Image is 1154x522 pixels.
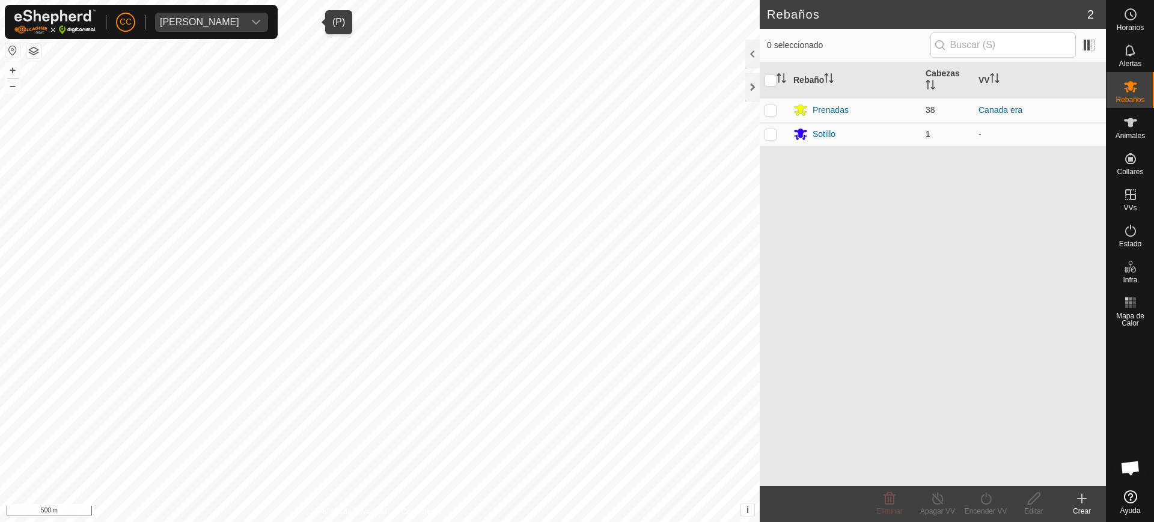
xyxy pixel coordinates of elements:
[14,10,96,34] img: Logo Gallagher
[746,505,749,515] span: i
[914,506,962,517] div: Apagar VV
[1107,485,1154,519] a: Ayuda
[1087,5,1094,23] span: 2
[120,16,132,28] span: CC
[767,7,1087,22] h2: Rebaños
[990,75,1000,85] p-sorticon: Activar para ordenar
[824,75,834,85] p-sorticon: Activar para ordenar
[741,503,754,517] button: i
[926,129,930,139] span: 1
[767,39,930,52] span: 0 seleccionado
[930,32,1076,58] input: Buscar (S)
[876,507,902,515] span: Eliminar
[1116,96,1144,103] span: Rebaños
[401,506,442,517] a: Contáctenos
[160,17,239,27] div: [PERSON_NAME]
[962,506,1010,517] div: Encender VV
[789,62,921,99] th: Rebaño
[777,75,786,85] p-sorticon: Activar para ordenar
[318,506,387,517] a: Política de Privacidad
[244,13,268,32] div: dropdown trigger
[926,105,935,115] span: 38
[1117,168,1143,175] span: Collares
[5,63,20,77] button: +
[974,62,1106,99] th: VV
[926,82,935,91] p-sorticon: Activar para ordenar
[26,44,41,58] button: Capas del Mapa
[921,62,974,99] th: Cabezas
[1119,60,1141,67] span: Alertas
[1010,506,1058,517] div: Editar
[155,13,244,32] span: ALBINO APARICIO MARTINEZ
[974,122,1106,146] td: -
[1123,276,1137,284] span: Infra
[813,104,849,117] div: Prenadas
[1116,132,1145,139] span: Animales
[813,128,835,141] div: Sotillo
[5,43,20,58] button: Restablecer Mapa
[1058,506,1106,517] div: Crear
[1110,312,1151,327] span: Mapa de Calor
[1123,204,1137,211] span: VVs
[5,79,20,93] button: –
[1117,24,1144,31] span: Horarios
[978,105,1022,115] a: Canada era
[1119,240,1141,247] span: Estado
[1120,507,1141,514] span: Ayuda
[1113,450,1149,486] div: Chat abierto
